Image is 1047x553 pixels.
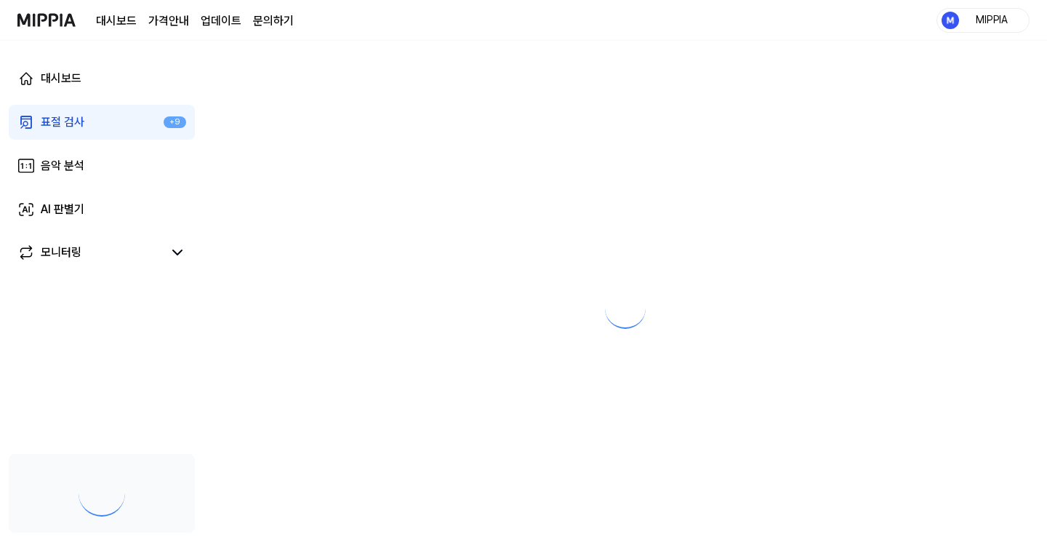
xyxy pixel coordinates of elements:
div: 대시보드 [41,70,81,87]
div: 표절 검사 [41,114,84,131]
img: profile [942,12,959,29]
div: AI 판별기 [41,201,84,218]
div: MIPPIA [963,12,1020,28]
div: 음악 분석 [41,157,84,175]
a: AI 판별기 [9,192,195,227]
a: 모니터링 [17,244,163,261]
a: 문의하기 [253,12,294,30]
a: 표절 검사+9 [9,105,195,140]
div: +9 [164,116,186,129]
button: profileMIPPIA [936,8,1030,33]
a: 음악 분석 [9,148,195,183]
a: 업데이트 [201,12,241,30]
a: 대시보드 [96,12,137,30]
div: 모니터링 [41,244,81,261]
a: 대시보드 [9,61,195,96]
button: 가격안내 [148,12,189,30]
